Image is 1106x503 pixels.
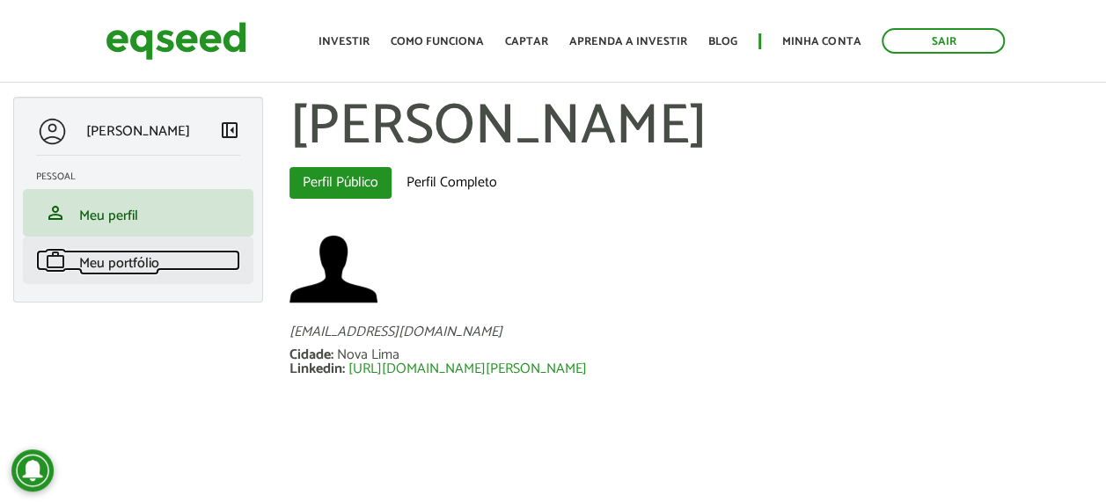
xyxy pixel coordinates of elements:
[45,202,66,223] span: person
[348,362,587,376] a: [URL][DOMAIN_NAME][PERSON_NAME]
[289,348,337,362] div: Cidade
[289,97,1093,158] h1: [PERSON_NAME]
[219,120,240,141] span: left_panel_close
[882,28,1005,54] a: Sair
[86,123,190,140] p: [PERSON_NAME]
[36,171,253,182] h2: Pessoal
[569,36,687,47] a: Aprenda a investir
[708,36,737,47] a: Blog
[45,250,66,271] span: work
[289,225,377,313] a: Ver perfil do usuário.
[36,202,240,223] a: personMeu perfil
[289,325,1093,339] div: [EMAIL_ADDRESS][DOMAIN_NAME]
[319,36,370,47] a: Investir
[23,189,253,237] li: Meu perfil
[23,237,253,284] li: Meu portfólio
[289,225,377,313] img: Foto de William Vizioli
[393,167,510,199] a: Perfil Completo
[79,251,159,275] span: Meu portfólio
[106,18,246,64] img: EqSeed
[505,36,548,47] a: Captar
[36,250,240,271] a: workMeu portfólio
[342,357,345,381] span: :
[331,343,333,367] span: :
[289,362,348,376] div: Linkedin
[219,120,240,144] a: Colapsar menu
[391,36,484,47] a: Como funciona
[289,167,392,199] a: Perfil Público
[782,36,861,47] a: Minha conta
[337,348,399,362] div: Nova Lima
[79,204,138,228] span: Meu perfil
